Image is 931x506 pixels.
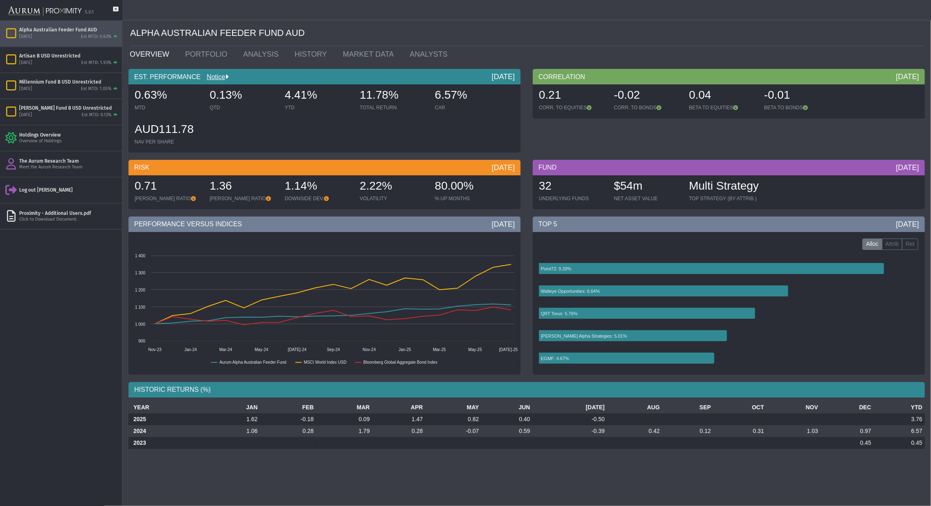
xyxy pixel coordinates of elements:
div: Est MTD: 1.93% [81,60,111,66]
th: 2023 [129,437,209,449]
div: Millennium Fund B USD Unrestricted [19,79,119,85]
th: APR [372,402,425,413]
text: QRT Torus: 5.76% [541,311,578,316]
div: DOWNSIDE DEV. [285,195,352,202]
span: 0.21 [539,88,561,101]
div: TOP 5 [533,217,925,232]
div: 0.04 [689,87,756,104]
th: NOV [767,402,821,413]
div: Log out [PERSON_NAME] [19,187,119,193]
div: Meet the Aurum Research Team [19,164,119,170]
div: TOP STRATEGY (BY ATTRIB.) [689,195,759,202]
div: 0.71 [135,178,202,195]
text: Mar-24 [219,347,233,352]
a: PORTFOLIO [179,46,237,62]
td: 0.97 [820,425,873,437]
td: 1.03 [767,425,821,437]
div: Est MTD: 0.63% [81,34,111,40]
text: [DATE]-25 [499,347,518,352]
text: Jan-25 [399,347,411,352]
div: [DATE] [19,112,32,118]
td: -0.39 [532,425,607,437]
div: [DATE] [19,34,32,40]
text: May-25 [468,347,482,352]
text: Bloomberg Global Aggregate Bond Index [364,360,438,365]
div: CORRELATION [533,69,925,84]
div: Alpha Australian Feeder Fund AUD [19,27,119,33]
text: Point72: 9.20% [541,266,572,271]
div: 6.57% [435,87,502,104]
div: NAV PER SHARE [135,139,202,145]
div: Est MTD: 0.13% [82,112,111,118]
div: Click to Download Document. [19,217,119,223]
td: 3.76 [874,413,925,425]
div: Overview of Holdings [19,138,119,144]
th: MAY [426,402,482,413]
div: Notice [201,73,228,82]
td: 0.42 [607,425,662,437]
div: 11.78% [360,87,427,104]
div: 5.0.1 [85,9,94,15]
text: Nov-23 [149,347,162,352]
text: [PERSON_NAME] Alpha Strategies: 5.01% [541,334,627,338]
td: 0.40 [481,413,532,425]
td: 0.09 [316,413,372,425]
th: YEAR [129,402,209,413]
a: ANALYSTS [403,46,457,62]
text: 900 [138,339,145,343]
text: Walleye Opportunities: 6.64% [541,289,600,294]
div: Multi Strategy [689,178,759,195]
text: May-24 [255,347,268,352]
td: 0.59 [481,425,532,437]
div: [DATE] [896,163,919,172]
div: [DATE] [492,72,515,82]
text: Aurum Alpha Australian Feeder Fund [219,360,286,365]
div: AUD111.78 [135,122,202,139]
th: 2025 [129,413,209,425]
div: [DATE] [19,86,32,92]
a: OVERVIEW [124,46,179,62]
div: [DATE] [896,72,919,82]
td: 0.45 [820,437,873,449]
div: -0.01 [764,87,831,104]
th: JAN [209,402,260,413]
div: EST. PERFORMANCE [129,69,521,84]
div: NET ASSET VALUE [614,195,681,202]
label: Alloc [862,239,882,250]
div: [DATE] [492,163,515,172]
text: Sep-24 [327,347,340,352]
div: Proximity - Additional Users.pdf [19,210,119,217]
td: 1.47 [372,413,425,425]
div: The Aurum Research Team [19,158,119,164]
text: 1 000 [135,322,145,327]
div: TOTAL RETURN [360,104,427,111]
td: 0.31 [714,425,767,437]
th: [DATE] [532,402,607,413]
a: ANALYSIS [237,46,288,62]
a: MARKET DATA [337,46,403,62]
a: Notice [201,73,225,80]
th: JUN [481,402,532,413]
div: [PERSON_NAME] Fund B USD Unrestricted [19,105,119,111]
div: QTD [210,104,277,111]
div: Artisan B USD Unrestricted [19,53,119,59]
div: MTD [135,104,202,111]
div: Est MTD: 1.05% [81,86,111,92]
div: 80.00% [435,178,502,195]
div: [PERSON_NAME] RATIO [135,195,202,202]
div: YTD [285,104,352,111]
span: 0.13% [210,88,242,101]
div: HISTORIC RETURNS (%) [129,382,925,398]
td: 0.45 [874,437,925,449]
th: OCT [714,402,767,413]
div: [DATE] [19,60,32,66]
td: 0.28 [260,425,316,437]
text: [DATE]-24 [288,347,306,352]
a: HISTORY [288,46,337,62]
text: 1 400 [135,254,145,258]
div: RISK [129,160,521,175]
div: VOLATILITY [360,195,427,202]
td: -0.18 [260,413,316,425]
th: FEB [260,402,316,413]
div: 1.36 [210,178,277,195]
